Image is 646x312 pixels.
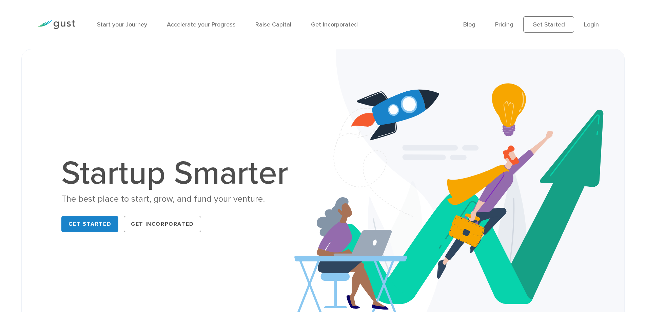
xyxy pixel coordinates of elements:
[124,216,201,232] a: Get Incorporated
[584,21,599,28] a: Login
[61,157,295,190] h1: Startup Smarter
[61,193,295,205] div: The best place to start, grow, and fund your venture.
[463,21,475,28] a: Blog
[523,16,574,33] a: Get Started
[167,21,236,28] a: Accelerate your Progress
[61,216,119,232] a: Get Started
[97,21,147,28] a: Start your Journey
[495,21,513,28] a: Pricing
[255,21,291,28] a: Raise Capital
[311,21,358,28] a: Get Incorporated
[37,20,75,29] img: Gust Logo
